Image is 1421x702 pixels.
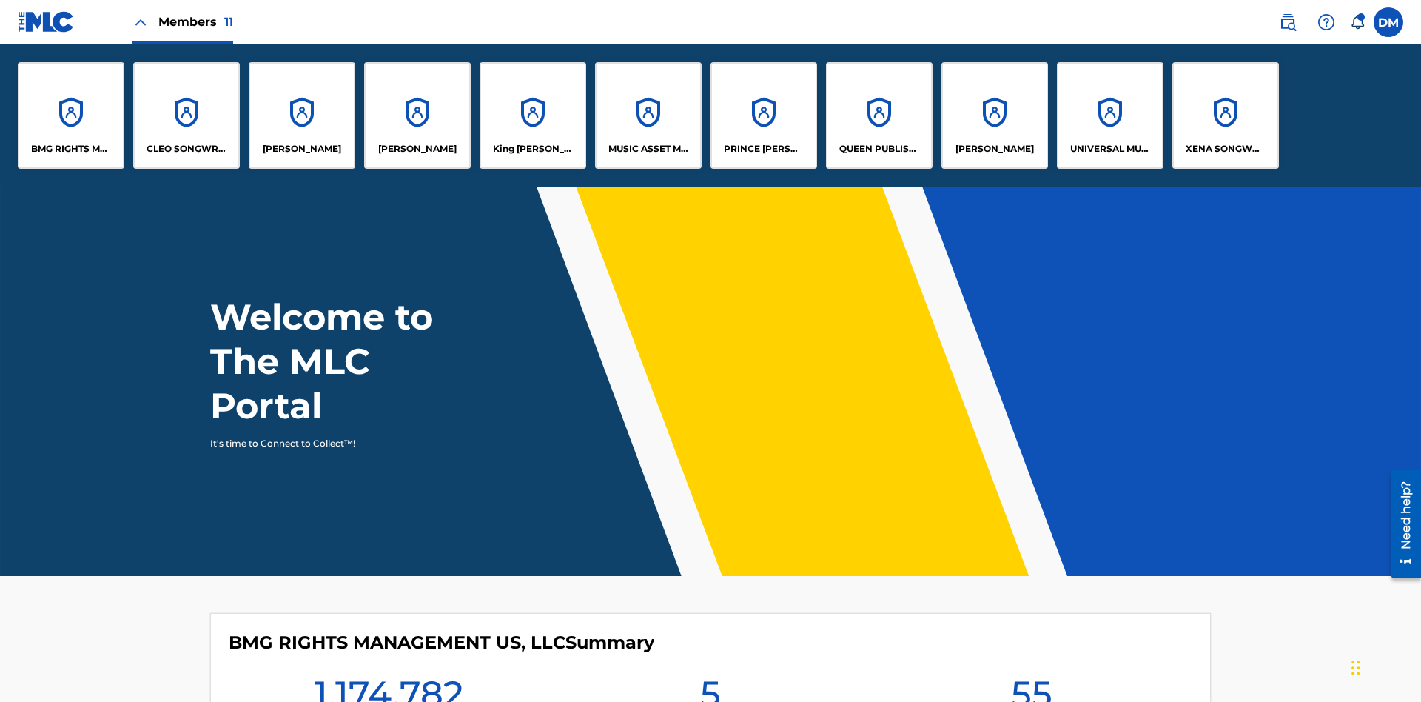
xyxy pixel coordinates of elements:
a: Accounts[PERSON_NAME] [364,62,471,169]
span: Members [158,13,233,30]
a: Public Search [1273,7,1303,37]
div: User Menu [1374,7,1403,37]
a: AccountsXENA SONGWRITER [1172,62,1279,169]
a: AccountsCLEO SONGWRITER [133,62,240,169]
div: Drag [1351,646,1360,690]
p: RONALD MCTESTERSON [955,142,1034,156]
a: AccountsPRINCE [PERSON_NAME] [710,62,817,169]
img: Close [132,13,150,31]
p: EYAMA MCSINGER [378,142,457,156]
span: 11 [224,15,233,29]
iframe: Resource Center [1380,464,1421,586]
p: It's time to Connect to Collect™! [210,437,467,450]
div: Notifications [1350,15,1365,30]
p: XENA SONGWRITER [1186,142,1266,156]
img: MLC Logo [18,11,75,33]
h4: BMG RIGHTS MANAGEMENT US, LLC [229,632,654,654]
p: BMG RIGHTS MANAGEMENT US, LLC [31,142,112,156]
div: Help [1311,7,1341,37]
p: King McTesterson [493,142,574,156]
img: help [1317,13,1335,31]
a: AccountsBMG RIGHTS MANAGEMENT US, LLC [18,62,124,169]
a: Accounts[PERSON_NAME] [249,62,355,169]
a: AccountsUNIVERSAL MUSIC PUB GROUP [1057,62,1163,169]
p: ELVIS COSTELLO [263,142,341,156]
a: AccountsQUEEN PUBLISHA [826,62,933,169]
iframe: Chat Widget [1347,631,1421,702]
img: search [1279,13,1297,31]
h1: Welcome to The MLC Portal [210,295,487,428]
p: MUSIC ASSET MANAGEMENT (MAM) [608,142,689,156]
p: UNIVERSAL MUSIC PUB GROUP [1070,142,1151,156]
a: Accounts[PERSON_NAME] [941,62,1048,169]
p: CLEO SONGWRITER [147,142,227,156]
p: PRINCE MCTESTERSON [724,142,804,156]
a: AccountsKing [PERSON_NAME] [480,62,586,169]
p: QUEEN PUBLISHA [839,142,920,156]
a: AccountsMUSIC ASSET MANAGEMENT (MAM) [595,62,702,169]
